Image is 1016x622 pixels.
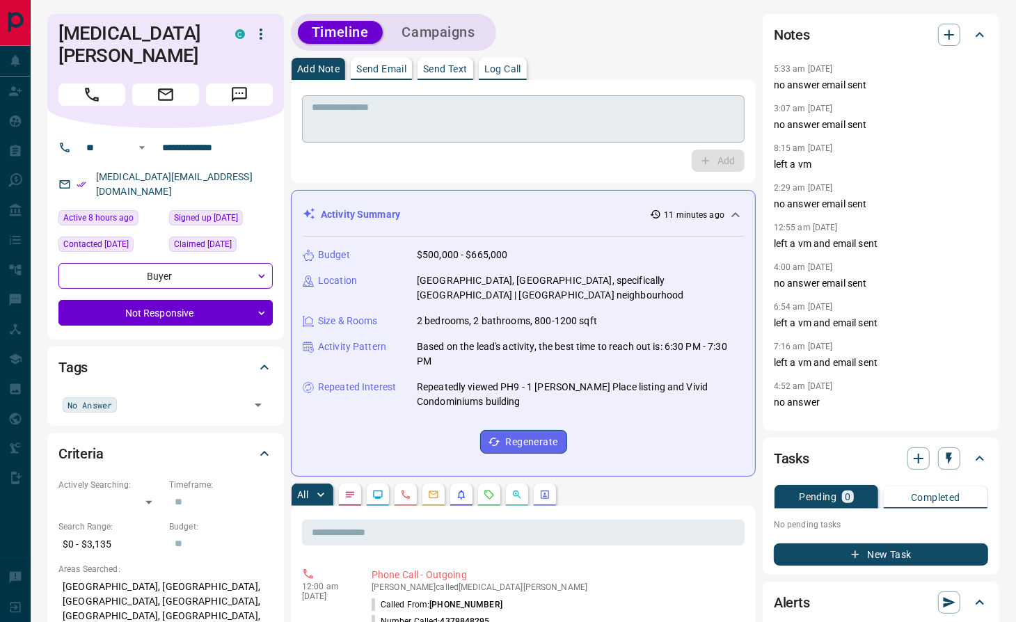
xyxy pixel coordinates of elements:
svg: Lead Browsing Activity [372,489,383,500]
svg: Emails [428,489,439,500]
div: Thu Apr 11 2024 [169,210,273,230]
h1: [MEDICAL_DATA][PERSON_NAME] [58,22,214,67]
p: Send Email [356,64,406,74]
h2: Notes [774,24,810,46]
button: New Task [774,543,988,566]
p: $500,000 - $665,000 [417,248,508,262]
div: Alerts [774,586,988,619]
svg: Listing Alerts [456,489,467,500]
p: Repeatedly viewed PH9 - 1 [PERSON_NAME] Place listing and Vivid Condominiums building [417,380,744,409]
p: Actively Searching: [58,479,162,491]
p: Search Range: [58,520,162,533]
p: $0 - $3,135 [58,533,162,556]
p: Activity Summary [321,207,400,222]
button: Open [248,395,268,415]
p: 12:55 am [DATE] [774,223,838,232]
p: left a vm and email sent [774,237,988,251]
div: Mon Oct 13 2025 [58,210,162,230]
a: [MEDICAL_DATA][EMAIL_ADDRESS][DOMAIN_NAME] [96,171,253,197]
button: Regenerate [480,430,567,454]
h2: Tags [58,356,88,378]
p: 3:07 am [DATE] [774,104,833,113]
h2: Alerts [774,591,810,614]
p: Areas Searched: [58,563,273,575]
p: Budget: [169,520,273,533]
h2: Criteria [58,442,104,465]
div: Notes [774,18,988,51]
div: Activity Summary11 minutes ago [303,202,744,228]
span: Active 8 hours ago [63,211,134,225]
p: [PERSON_NAME] called [MEDICAL_DATA][PERSON_NAME] [372,582,739,592]
p: Completed [911,493,960,502]
div: Tags [58,351,273,384]
p: No pending tasks [774,514,988,535]
p: 5:33 am [DATE] [774,64,833,74]
p: Send Text [423,64,468,74]
button: Open [134,139,150,156]
span: No Answer [68,398,112,412]
span: [PHONE_NUMBER] [429,600,502,609]
span: Call [58,83,125,106]
p: no answer email sent [774,276,988,291]
p: Timeframe: [169,479,273,491]
svg: Notes [344,489,356,500]
p: 11 minutes ago [664,209,724,221]
p: no answer email sent [774,197,988,212]
p: Budget [318,248,350,262]
span: Claimed [DATE] [174,237,232,251]
p: 4:52 am [DATE] [774,381,833,391]
span: Contacted [DATE] [63,237,129,251]
svg: Requests [484,489,495,500]
p: no answer email sent [774,118,988,132]
p: Activity Pattern [318,340,386,354]
p: 0 [845,492,850,502]
p: Called From: [372,598,502,611]
p: Based on the lead's activity, the best time to reach out is: 6:30 PM - 7:30 PM [417,340,744,369]
p: Repeated Interest [318,380,396,394]
p: no answer [774,395,988,410]
p: Add Note [297,64,340,74]
svg: Agent Actions [539,489,550,500]
p: no answer email sent [774,78,988,93]
p: 2:29 am [DATE] [774,183,833,193]
p: 4:00 am [DATE] [774,262,833,272]
p: left a vm [774,157,988,172]
span: Signed up [DATE] [174,211,238,225]
div: condos.ca [235,29,245,39]
div: Tue Oct 07 2025 [58,237,162,256]
p: All [297,490,308,500]
p: Size & Rooms [318,314,378,328]
p: 12:00 am [302,582,351,591]
button: Timeline [298,21,383,44]
p: 7:16 am [DATE] [774,342,833,351]
p: 2 bedrooms, 2 bathrooms, 800-1200 sqft [417,314,597,328]
p: [DATE] [302,591,351,601]
p: left a vm and email sent [774,356,988,370]
button: Campaigns [388,21,489,44]
h2: Tasks [774,447,809,470]
p: Phone Call - Outgoing [372,568,739,582]
div: Criteria [58,437,273,470]
p: 6:54 am [DATE] [774,302,833,312]
svg: Opportunities [511,489,523,500]
p: [GEOGRAPHIC_DATA], [GEOGRAPHIC_DATA], specifically [GEOGRAPHIC_DATA] | [GEOGRAPHIC_DATA] neighbou... [417,273,744,303]
p: left a vm and email sent [774,316,988,330]
div: Buyer [58,263,273,289]
div: Thu Apr 11 2024 [169,237,273,256]
p: Pending [799,492,836,502]
p: 2:36 am [DATE] [774,421,833,431]
svg: Calls [400,489,411,500]
p: Location [318,273,357,288]
span: Email [132,83,199,106]
svg: Email Verified [77,180,86,189]
p: Log Call [484,64,521,74]
p: 8:15 am [DATE] [774,143,833,153]
div: Tasks [774,442,988,475]
div: Not Responsive [58,300,273,326]
span: Message [206,83,273,106]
